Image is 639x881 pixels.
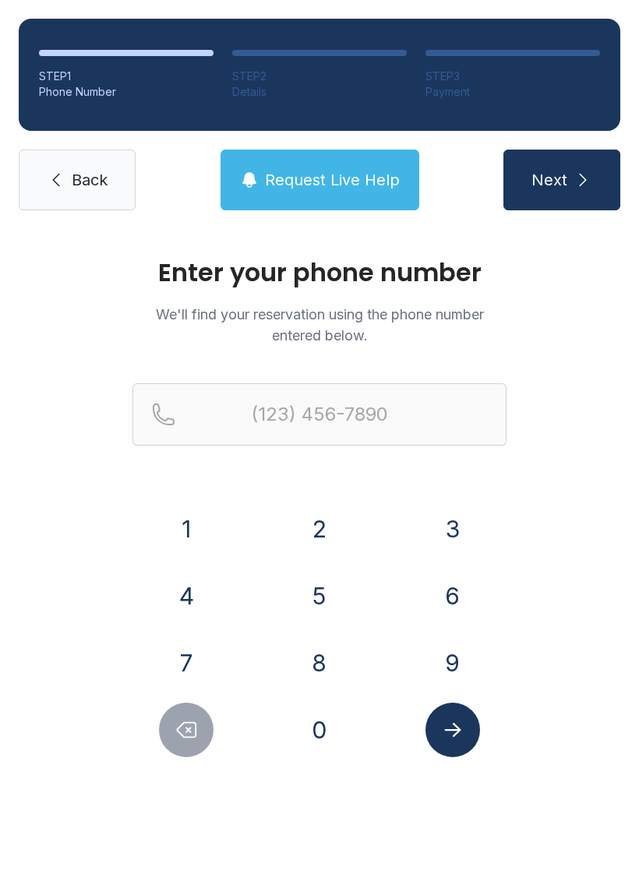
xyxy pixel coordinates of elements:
[425,569,480,623] button: 6
[292,569,347,623] button: 5
[159,703,214,757] button: Delete number
[39,84,214,100] div: Phone Number
[425,703,480,757] button: Submit lookup form
[232,69,407,84] div: STEP 2
[72,169,108,191] span: Back
[425,502,480,556] button: 3
[425,69,600,84] div: STEP 3
[292,703,347,757] button: 0
[425,636,480,690] button: 9
[159,569,214,623] button: 4
[232,84,407,100] div: Details
[425,84,600,100] div: Payment
[132,304,507,346] p: We'll find your reservation using the phone number entered below.
[132,383,507,446] input: Reservation phone number
[265,169,400,191] span: Request Live Help
[292,502,347,556] button: 2
[159,502,214,556] button: 1
[39,69,214,84] div: STEP 1
[292,636,347,690] button: 8
[132,260,507,285] h1: Enter your phone number
[159,636,214,690] button: 7
[531,169,567,191] span: Next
